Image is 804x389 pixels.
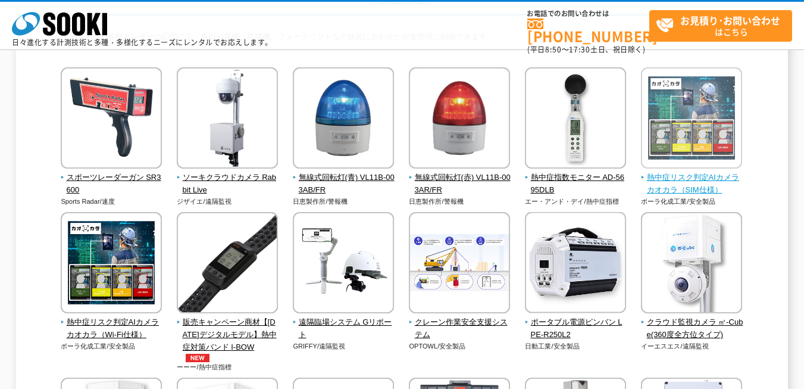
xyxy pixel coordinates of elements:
[641,160,743,196] a: 熱中症リスク判定AIカメラ カオカラ（SIM仕様）
[61,341,162,351] p: ポーラ化成工業/安全製品
[525,197,627,207] p: エー・アンド・デイ/熱中症指標
[293,197,395,207] p: 日恵製作所/警報機
[409,212,510,316] img: クレーン作業安全支援システム
[656,11,792,41] span: はこちら
[293,341,395,351] p: GRIFFY/遠隔監視
[61,197,162,207] p: Sports Radar/速度
[293,305,395,341] a: 遠隔臨場システム Gリポート
[409,172,511,197] span: 無線式回転灯(赤) VL11B-003AR/FR
[641,172,743,197] span: 熱中症リスク判定AIカメラ カオカラ（SIM仕様）
[527,44,645,55] span: (平日 ～ 土日、祝日除く)
[177,160,279,196] a: ソーキクラウドカメラ Rabbit Live
[641,197,743,207] p: ポーラ化成工業/安全製品
[12,39,273,46] p: 日々進化する計測技術と多種・多様化するニーズにレンタルでお応えします。
[177,316,279,362] span: 販売キャンペーン商材【[DATE]デジタルモデル】熱中症対策バンド I-BOW
[525,67,626,172] img: 熱中症指数モニター AD-5695DLB
[293,316,395,341] span: 遠隔臨場システム Gリポート
[409,316,511,341] span: クレーン作業安全支援システム
[293,172,395,197] span: 無線式回転灯(青) VL11B-003AB/FR
[525,212,626,316] img: ポータブル電源ピンバン LPE-R250L2
[61,305,162,341] a: 熱中症リスク判定AIカメラ カオカラ（Wi-Fi仕様）
[525,341,627,351] p: 日動工業/安全製品
[409,67,510,172] img: 無線式回転灯(赤) VL11B-003AR/FR
[177,67,278,172] img: ソーキクラウドカメラ Rabbit Live
[680,13,780,27] strong: お見積り･お問い合わせ
[183,354,212,362] img: NEW
[641,67,742,172] img: 熱中症リスク判定AIカメラ カオカラ（SIM仕様）
[525,305,627,341] a: ポータブル電源ピンバン LPE-R250L2
[525,316,627,341] span: ポータブル電源ピンバン LPE-R250L2
[177,212,278,316] img: 販売キャンペーン商材【2025年デジタルモデル】熱中症対策バンド I-BOW
[641,305,743,341] a: クラウド監視カメラ ㎥-Cube(360度全方位タイプ)
[525,160,627,196] a: 熱中症指数モニター AD-5695DLB
[409,197,511,207] p: 日恵製作所/警報機
[61,160,162,196] a: スポーツレーダーガン SR3600
[61,67,162,172] img: スポーツレーダーガン SR3600
[569,44,590,55] span: 17:30
[293,160,395,196] a: 無線式回転灯(青) VL11B-003AB/FR
[525,172,627,197] span: 熱中症指数モニター AD-5695DLB
[61,212,162,316] img: 熱中症リスク判定AIカメラ カオカラ（Wi-Fi仕様）
[177,305,279,362] a: 販売キャンペーン商材【[DATE]デジタルモデル】熱中症対策バンド I-BOWNEW
[641,341,743,351] p: イーエスエス/遠隔監視
[177,197,279,207] p: ジザイエ/遠隔監視
[61,316,162,341] span: 熱中症リスク判定AIカメラ カオカラ（Wi-Fi仕様）
[641,316,743,341] span: クラウド監視カメラ ㎥-Cube(360度全方位タイプ)
[61,172,162,197] span: スポーツレーダーガン SR3600
[527,10,649,17] span: お電話でのお問い合わせは
[649,10,792,42] a: お見積り･お問い合わせはこちら
[409,305,511,341] a: クレーン作業安全支援システム
[177,172,279,197] span: ソーキクラウドカメラ Rabbit Live
[527,18,649,43] a: [PHONE_NUMBER]
[177,362,279,372] p: ーーー/熱中症指標
[293,67,394,172] img: 無線式回転灯(青) VL11B-003AB/FR
[293,212,394,316] img: 遠隔臨場システム Gリポート
[409,341,511,351] p: OPTOWL/安全製品
[641,212,742,316] img: クラウド監視カメラ ㎥-Cube(360度全方位タイプ)
[409,160,511,196] a: 無線式回転灯(赤) VL11B-003AR/FR
[545,44,562,55] span: 8:50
